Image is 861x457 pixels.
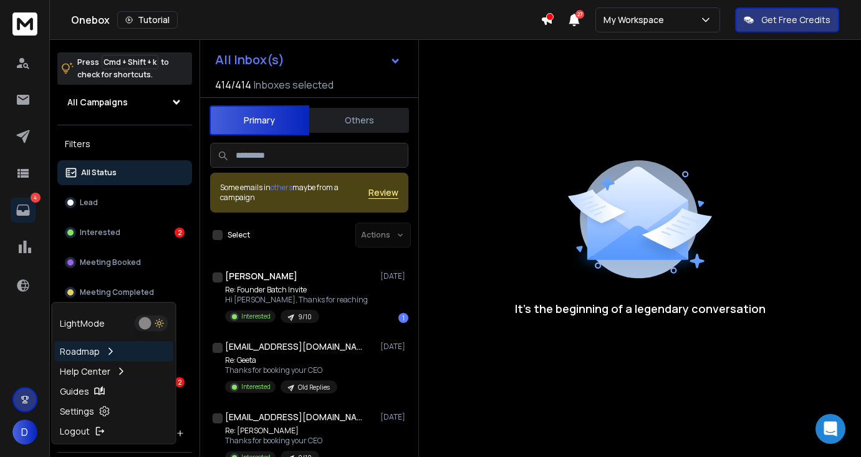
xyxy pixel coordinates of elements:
[57,190,192,215] button: Lead
[380,271,408,281] p: [DATE]
[225,365,337,375] p: Thanks for booking your CEO
[225,285,368,295] p: Re: Founder Batch Invite
[209,105,309,135] button: Primary
[80,228,120,238] p: Interested
[55,342,173,362] a: Roadmap
[57,160,192,185] button: All Status
[55,382,173,402] a: Guides
[102,55,158,69] span: Cmd + Shift + k
[398,313,408,323] div: 1
[604,14,669,26] p: My Workspace
[77,56,169,81] p: Press to check for shortcuts.
[57,280,192,305] button: Meeting Completed
[60,365,110,378] p: Help Center
[57,220,192,245] button: Interested2
[60,385,89,398] p: Guides
[60,345,100,358] p: Roadmap
[228,230,250,240] label: Select
[55,362,173,382] a: Help Center
[225,340,362,353] h1: [EMAIL_ADDRESS][DOMAIN_NAME]
[71,11,541,29] div: Onebox
[225,355,337,365] p: Re: Geeta
[298,383,330,392] p: Old Replies
[225,411,362,423] h1: [EMAIL_ADDRESS][DOMAIN_NAME]
[225,270,297,282] h1: [PERSON_NAME]
[225,426,322,436] p: Re: [PERSON_NAME]
[80,287,154,297] p: Meeting Completed
[309,107,409,134] button: Others
[515,300,766,317] p: It’s the beginning of a legendary conversation
[11,198,36,223] a: 4
[31,193,41,203] p: 4
[80,257,141,267] p: Meeting Booked
[215,54,284,66] h1: All Inbox(s)
[67,96,128,108] h1: All Campaigns
[225,436,322,446] p: Thanks for booking your CEO
[60,317,105,330] p: Light Mode
[271,182,292,193] span: others
[57,90,192,115] button: All Campaigns
[380,412,408,422] p: [DATE]
[175,228,185,238] div: 2
[761,14,830,26] p: Get Free Credits
[81,168,117,178] p: All Status
[815,414,845,444] div: Open Intercom Messenger
[575,10,584,19] span: 27
[175,377,185,387] div: 2
[298,312,312,322] p: 9/10
[12,420,37,445] button: D
[241,382,271,392] p: Interested
[60,405,94,418] p: Settings
[735,7,839,32] button: Get Free Credits
[205,47,411,72] button: All Inbox(s)
[225,295,368,305] p: Hi [PERSON_NAME], Thanks for reaching
[57,135,192,153] h3: Filters
[117,11,178,29] button: Tutorial
[220,183,368,203] div: Some emails in maybe from a campaign
[380,342,408,352] p: [DATE]
[241,312,271,321] p: Interested
[80,198,98,208] p: Lead
[254,77,334,92] h3: Inboxes selected
[57,250,192,275] button: Meeting Booked
[368,186,398,199] button: Review
[215,77,251,92] span: 414 / 414
[60,425,90,438] p: Logout
[55,402,173,421] a: Settings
